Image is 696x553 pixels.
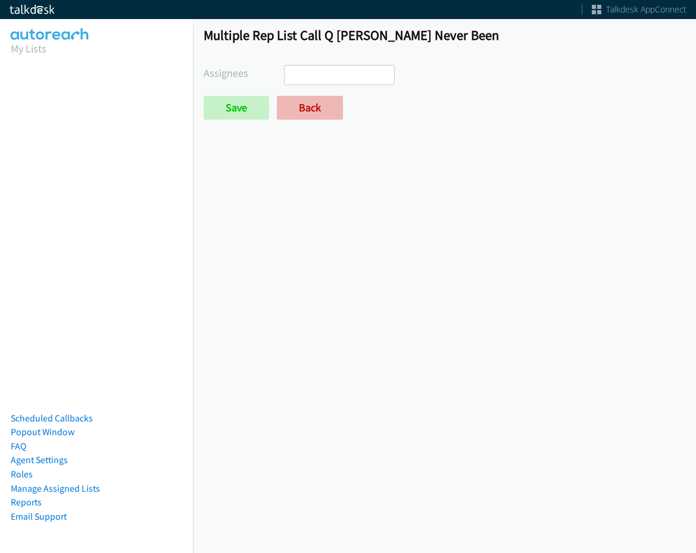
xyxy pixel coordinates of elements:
[204,96,269,120] input: Save
[11,468,33,480] a: Roles
[11,413,93,424] a: Scheduled Callbacks
[204,27,685,43] h1: Multiple Rep List Call Q [PERSON_NAME] Never Been
[11,496,42,508] a: Reports
[11,42,46,55] a: My Lists
[11,440,26,452] a: FAQ
[11,483,100,494] a: Manage Assigned Lists
[11,454,68,465] a: Agent Settings
[11,426,74,438] a: Popout Window
[11,511,67,522] a: Email Support
[277,96,343,120] a: Back
[592,4,686,15] a: Talkdesk AppConnect
[204,65,284,81] label: Assignees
